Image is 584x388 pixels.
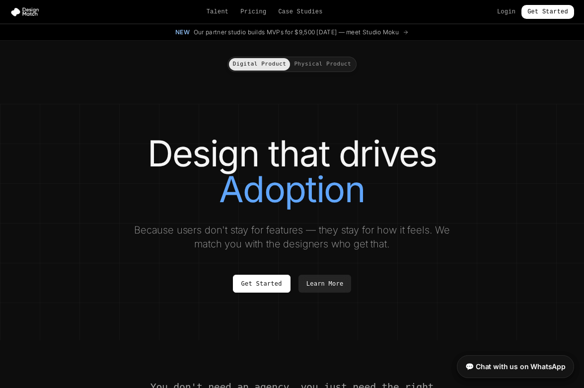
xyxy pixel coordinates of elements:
span: New [175,28,190,36]
a: Get Started [521,5,574,19]
button: Physical Product [290,58,355,71]
a: Get Started [233,275,291,293]
a: Case Studies [278,8,322,16]
img: Design Match [10,7,44,17]
a: Learn More [298,275,352,293]
a: Talent [207,8,229,16]
span: Adoption [219,171,365,207]
p: Because users don't stay for features — they stay for how it feels. We match you with the designe... [125,223,459,251]
a: Pricing [240,8,266,16]
button: Digital Product [229,58,291,71]
span: Our partner studio builds MVPs for $9,500 [DATE] — meet Studio Moku [194,28,399,36]
a: Login [497,8,515,16]
h1: Design that drives [20,136,564,207]
a: 💬 Chat with us on WhatsApp [457,355,574,378]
